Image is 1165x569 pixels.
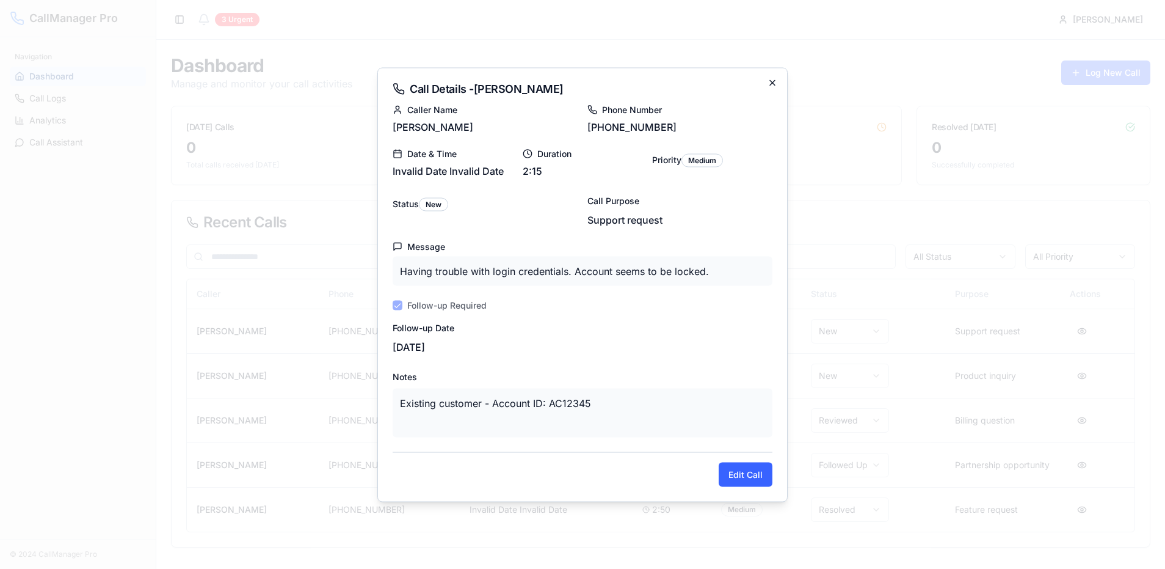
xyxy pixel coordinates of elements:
[393,198,419,208] label: Status
[393,119,578,134] div: [PERSON_NAME]
[393,105,578,114] label: Caller Name
[393,388,772,437] div: Existing customer - Account ID: AC12345
[393,339,772,354] div: [DATE]
[393,322,454,332] label: Follow-up Date
[587,212,772,227] div: Support request
[393,163,513,178] div: Invalid Date Invalid Date
[393,241,772,251] label: Message
[419,197,448,211] div: New
[393,371,417,381] label: Notes
[393,149,513,158] label: Date & Time
[719,462,772,486] button: Edit Call
[681,153,723,167] div: Medium
[523,163,643,178] div: 2:15
[587,195,639,205] label: Call Purpose
[652,154,681,164] label: Priority
[523,149,643,158] label: Duration
[393,256,772,285] div: Having trouble with login credentials. Account seems to be locked.
[587,119,772,134] div: [PHONE_NUMBER]
[393,83,772,95] h2: Call Details - [PERSON_NAME]
[407,301,487,309] label: Follow-up Required
[587,105,772,114] label: Phone Number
